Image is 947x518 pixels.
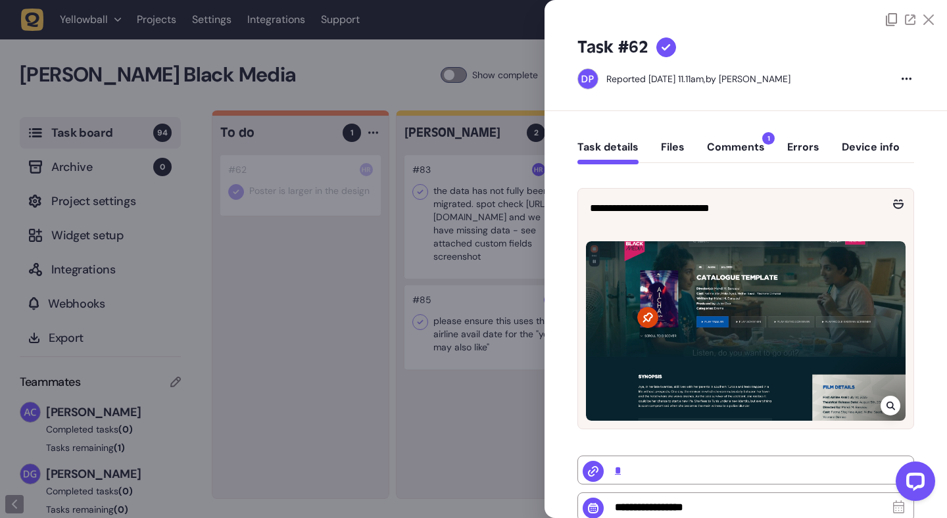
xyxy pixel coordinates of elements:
[661,141,685,164] button: Files
[606,73,706,85] div: Reported [DATE] 11.11am,
[707,141,765,164] button: Comments
[577,141,639,164] button: Task details
[762,132,775,145] span: 1
[578,69,598,89] img: Dan Pearson
[885,456,940,511] iframe: LiveChat chat widget
[606,72,790,85] div: by [PERSON_NAME]
[577,37,648,58] h5: Task #62
[787,141,819,164] button: Errors
[842,141,900,164] button: Device info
